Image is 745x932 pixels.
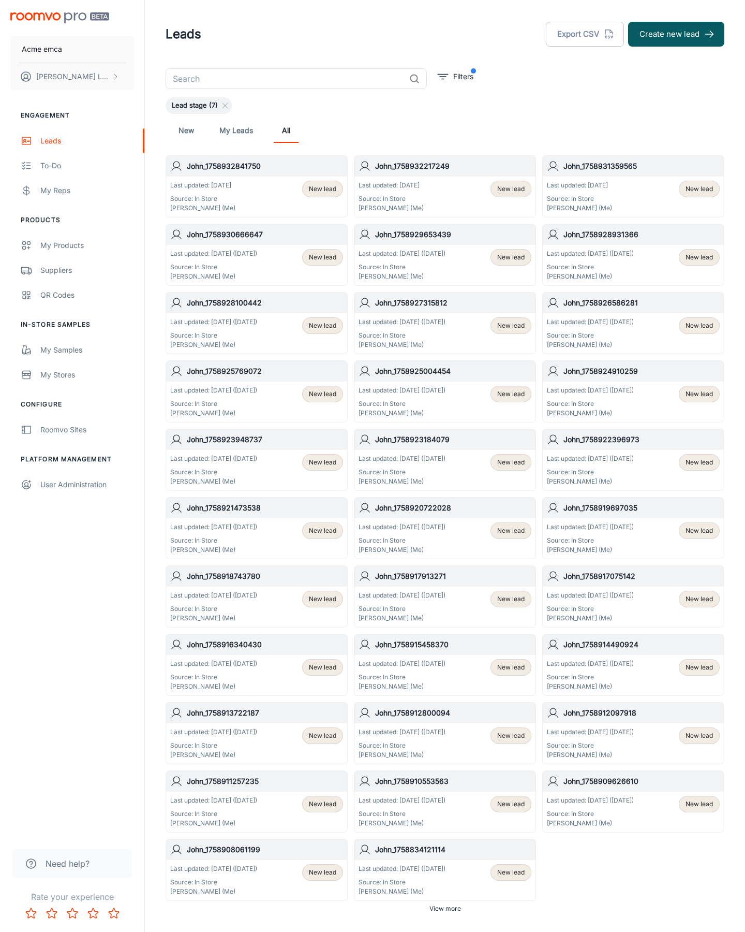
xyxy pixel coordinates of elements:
p: [PERSON_NAME] (Me) [359,819,445,828]
a: John_1758834121114Last updated: [DATE] ([DATE])Source: In Store[PERSON_NAME] (Me)New lead [354,839,536,901]
p: Source: In Store [170,399,257,409]
p: [PERSON_NAME] (Me) [170,819,257,828]
span: Lead stage (7) [166,100,224,111]
span: New lead [686,799,713,809]
a: John_1758911257235Last updated: [DATE] ([DATE])Source: In Store[PERSON_NAME] (Me)New lead [166,770,348,833]
h6: John_1758924910259 [563,366,720,377]
span: New lead [309,389,336,399]
p: [PERSON_NAME] (Me) [170,887,257,896]
p: [PERSON_NAME] (Me) [359,750,445,760]
p: Source: In Store [170,263,257,272]
span: New lead [497,663,525,672]
p: Source: In Store [359,536,445,545]
a: John_1758924910259Last updated: [DATE] ([DATE])Source: In Store[PERSON_NAME] (Me)New lead [542,360,724,423]
p: [PERSON_NAME] (Me) [359,614,445,623]
p: [PERSON_NAME] (Me) [170,545,257,555]
a: My Leads [219,118,253,143]
p: Last updated: [DATE] ([DATE]) [170,796,257,805]
span: New lead [309,594,336,604]
span: New lead [497,184,525,194]
span: New lead [309,663,336,672]
p: [PERSON_NAME] (Me) [359,409,445,418]
a: John_1758915458370Last updated: [DATE] ([DATE])Source: In Store[PERSON_NAME] (Me)New lead [354,634,536,696]
p: Last updated: [DATE] ([DATE]) [359,864,445,873]
button: filter [435,68,476,85]
p: Rate your experience [8,891,136,903]
div: Roomvo Sites [40,424,134,435]
p: Acme emca [22,43,62,55]
span: New lead [686,321,713,330]
p: Source: In Store [547,331,634,340]
button: [PERSON_NAME] Leaptools [10,63,134,90]
p: Source: In Store [170,878,257,887]
p: [PERSON_NAME] (Me) [359,545,445,555]
h6: John_1758834121114 [375,844,531,855]
h1: Leads [166,25,201,43]
p: Source: In Store [359,673,445,682]
h6: John_1758929653439 [375,229,531,240]
p: [PERSON_NAME] (Me) [170,750,257,760]
div: Lead stage (7) [166,97,232,114]
p: [PERSON_NAME] (Me) [547,614,634,623]
a: John_1758925769072Last updated: [DATE] ([DATE])Source: In Store[PERSON_NAME] (Me)New lead [166,360,348,423]
p: [PERSON_NAME] (Me) [547,340,634,349]
button: Rate 4 star [83,903,103,924]
span: View more [429,904,461,913]
h6: John_1758914490924 [563,639,720,650]
span: New lead [309,731,336,740]
p: [PERSON_NAME] (Me) [547,545,634,555]
p: [PERSON_NAME] (Me) [359,682,445,691]
span: New lead [497,253,525,262]
a: John_1758912097918Last updated: [DATE] ([DATE])Source: In Store[PERSON_NAME] (Me)New lead [542,702,724,764]
h6: John_1758927315812 [375,297,531,309]
div: User Administration [40,479,134,490]
p: [PERSON_NAME] (Me) [170,477,257,486]
p: [PERSON_NAME] (Me) [547,750,634,760]
a: John_1758925004454Last updated: [DATE] ([DATE])Source: In Store[PERSON_NAME] (Me)New lead [354,360,536,423]
a: John_1758919697035Last updated: [DATE] ([DATE])Source: In Store[PERSON_NAME] (Me)New lead [542,497,724,559]
a: John_1758909626610Last updated: [DATE] ([DATE])Source: In Store[PERSON_NAME] (Me)New lead [542,770,724,833]
p: [PERSON_NAME] (Me) [547,682,634,691]
a: John_1758913722187Last updated: [DATE] ([DATE])Source: In Store[PERSON_NAME] (Me)New lead [166,702,348,764]
a: John_1758923184079Last updated: [DATE] ([DATE])Source: In Store[PERSON_NAME] (Me)New lead [354,429,536,491]
a: John_1758931359565Last updated: [DATE]Source: In Store[PERSON_NAME] (Me)New lead [542,155,724,217]
span: New lead [686,253,713,262]
span: New lead [309,458,336,467]
p: Last updated: [DATE] ([DATE]) [547,386,634,395]
p: Source: In Store [359,468,445,477]
p: Last updated: [DATE] ([DATE]) [359,317,445,327]
span: New lead [686,594,713,604]
a: John_1758927315812Last updated: [DATE] ([DATE])Source: In Store[PERSON_NAME] (Me)New lead [354,292,536,354]
span: New lead [309,799,336,809]
a: John_1758918743780Last updated: [DATE] ([DATE])Source: In Store[PERSON_NAME] (Me)New lead [166,565,348,628]
a: John_1758921473538Last updated: [DATE] ([DATE])Source: In Store[PERSON_NAME] (Me)New lead [166,497,348,559]
a: John_1758920722028Last updated: [DATE] ([DATE])Source: In Store[PERSON_NAME] (Me)New lead [354,497,536,559]
a: John_1758917075142Last updated: [DATE] ([DATE])Source: In Store[PERSON_NAME] (Me)New lead [542,565,724,628]
span: New lead [686,184,713,194]
span: New lead [497,389,525,399]
p: Source: In Store [547,673,634,682]
p: Last updated: [DATE] ([DATE]) [359,796,445,805]
a: John_1758930666647Last updated: [DATE] ([DATE])Source: In Store[PERSON_NAME] (Me)New lead [166,224,348,286]
p: Source: In Store [359,399,445,409]
p: Last updated: [DATE] ([DATE]) [359,591,445,600]
p: [PERSON_NAME] Leaptools [36,71,109,82]
span: New lead [686,389,713,399]
p: [PERSON_NAME] (Me) [547,477,634,486]
p: Last updated: [DATE] ([DATE]) [547,727,634,737]
h6: John_1758930666647 [187,229,343,240]
p: Source: In Store [547,468,634,477]
p: Last updated: [DATE] ([DATE]) [547,454,634,463]
p: [PERSON_NAME] (Me) [359,203,424,213]
p: [PERSON_NAME] (Me) [170,272,257,281]
p: Last updated: [DATE] ([DATE]) [547,317,634,327]
p: Last updated: [DATE] ([DATE]) [170,591,257,600]
h6: John_1758912800094 [375,707,531,719]
p: Source: In Store [170,604,257,614]
h6: John_1758910553563 [375,776,531,787]
p: Last updated: [DATE] ([DATE]) [170,317,257,327]
button: Rate 2 star [41,903,62,924]
span: New lead [686,663,713,672]
p: [PERSON_NAME] (Me) [359,887,445,896]
p: Source: In Store [547,399,634,409]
